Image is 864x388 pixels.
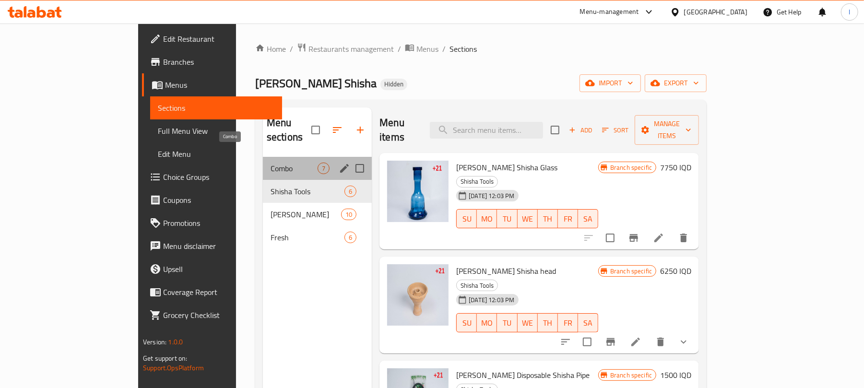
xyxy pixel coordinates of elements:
span: [DATE] 12:03 PM [465,295,518,305]
button: TU [497,209,517,228]
button: WE [518,313,538,332]
button: FR [558,209,578,228]
span: 10 [342,210,356,219]
a: Menus [142,73,283,96]
a: Restaurants management [297,43,394,55]
span: FR [562,212,574,226]
button: Sort [600,123,631,138]
button: WE [518,209,538,228]
div: Shisha Tools [456,176,498,188]
span: Hidden [380,80,407,88]
div: Menu-management [580,6,639,18]
span: MO [481,316,493,330]
button: TH [538,209,558,228]
span: TU [501,316,513,330]
li: / [442,43,446,55]
img: Coco Cavalli Shisha head [387,264,449,326]
span: Restaurants management [308,43,394,55]
a: Support.OpsPlatform [143,362,204,374]
button: sort-choices [554,330,577,353]
button: MO [477,209,497,228]
a: Coverage Report [142,281,283,304]
a: Grocery Checklist [142,304,283,327]
a: Edit Menu [150,142,283,165]
span: Branch specific [606,371,656,380]
div: Shisha Tools [456,280,498,291]
h2: Menu sections [267,116,311,144]
span: Full Menu View [158,125,275,137]
span: Shisha Tools [457,176,497,187]
span: Get support on: [143,352,187,364]
span: Manage items [642,118,691,142]
button: FR [558,313,578,332]
a: Menu disclaimer [142,235,283,258]
button: export [645,74,707,92]
div: Fresh6 [263,226,372,249]
span: Shisha Tools [271,186,344,197]
div: [GEOGRAPHIC_DATA] [684,7,747,17]
div: items [344,186,356,197]
span: WE [521,212,534,226]
span: Grocery Checklist [163,309,275,321]
span: Sort [602,125,628,136]
div: [PERSON_NAME]10 [263,203,372,226]
a: Full Menu View [150,119,283,142]
button: MO [477,313,497,332]
span: Sections [450,43,477,55]
span: l [849,7,850,17]
a: Choice Groups [142,165,283,188]
span: 6 [345,187,356,196]
span: SA [582,212,594,226]
span: Edit Restaurant [163,33,275,45]
div: Combo7edit [263,157,372,180]
a: Sections [150,96,283,119]
span: Select to update [577,332,597,352]
a: Upsell [142,258,283,281]
span: TH [542,212,554,226]
img: Coco Cavalli Shisha Glass [387,161,449,222]
button: SA [578,209,598,228]
div: Shisha [271,209,341,220]
span: Add item [565,123,596,138]
button: edit [337,161,352,176]
span: Menus [165,79,275,91]
button: SA [578,313,598,332]
li: / [398,43,401,55]
button: TU [497,313,517,332]
input: search [430,122,543,139]
span: WE [521,316,534,330]
span: MO [481,212,493,226]
a: Branches [142,50,283,73]
button: Branch-specific-item [599,330,622,353]
span: Combo [271,163,318,174]
span: SU [461,316,473,330]
span: Fresh [271,232,344,243]
button: Add [565,123,596,138]
span: [PERSON_NAME] Disposable Shisha Pipe [456,368,590,382]
span: Coverage Report [163,286,275,298]
span: [PERSON_NAME] Shisha head [456,264,556,278]
h6: 7750 IQD [660,161,691,174]
h6: 1500 IQD [660,368,691,382]
span: TH [542,316,554,330]
span: Menu disclaimer [163,240,275,252]
span: FR [562,316,574,330]
button: delete [649,330,672,353]
span: [DATE] 12:03 PM [465,191,518,200]
span: import [587,77,633,89]
span: Sort items [596,123,635,138]
span: Version: [143,336,166,348]
span: Select to update [600,228,620,248]
a: Edit menu item [653,232,664,244]
span: [PERSON_NAME] [271,209,341,220]
span: 1.0.0 [168,336,183,348]
span: TU [501,212,513,226]
a: Edit Restaurant [142,27,283,50]
span: Branch specific [606,163,656,172]
button: delete [672,226,695,249]
h2: Menu items [379,116,418,144]
span: Select section [545,120,565,140]
span: Coupons [163,194,275,206]
span: SA [582,316,594,330]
